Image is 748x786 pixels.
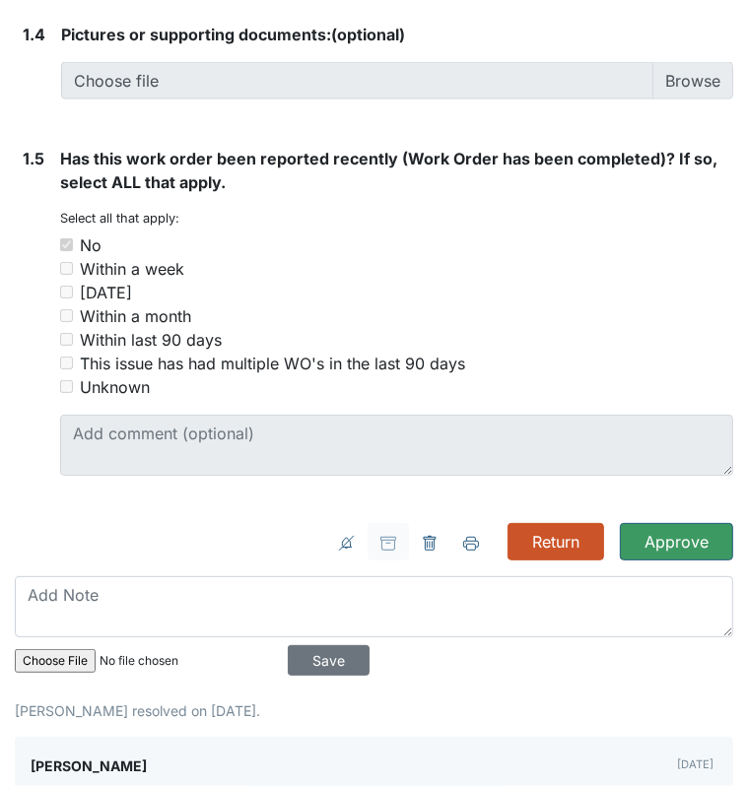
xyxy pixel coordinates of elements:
input: Within last 90 days [60,333,73,346]
input: No [60,238,73,251]
small: [DATE] [677,757,714,771]
span: Has this work order been reported recently (Work Order has been completed)? If so, select ALL tha... [60,149,717,192]
div: Within last 90 days [80,328,222,352]
input: Within a month [60,309,73,322]
span: Pictures or supporting documents: [61,25,331,44]
label: [PERSON_NAME] [31,753,147,780]
input: Save [288,645,370,676]
input: This issue has had multiple WO's in the last 90 days [60,357,73,369]
label: 1.4 [23,23,45,46]
div: Within a month [80,304,191,328]
strong: (optional) [61,23,733,46]
input: [DATE] [60,286,73,298]
input: Approve [620,523,733,560]
input: Within a week [60,262,73,275]
div: This issue has had multiple WO's in the last 90 days [80,352,465,375]
div: [DATE] [80,281,132,304]
div: Within a week [80,257,184,281]
input: Return [508,523,604,560]
input: Unknown [60,380,73,393]
div: No [80,233,102,257]
label: 1.5 [23,147,44,170]
div: Unknown [80,375,150,399]
p: [PERSON_NAME] resolved on [DATE]. [15,700,733,721]
small: Select all that apply: [60,211,179,226]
